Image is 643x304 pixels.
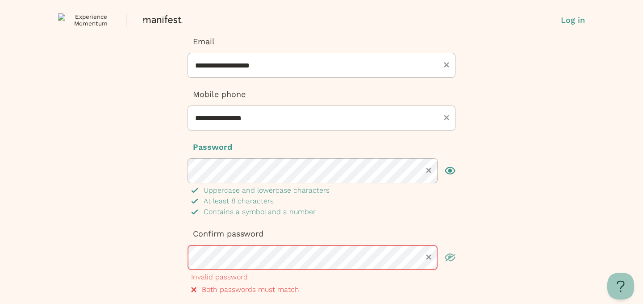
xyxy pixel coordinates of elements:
iframe: Toggle Customer Support [607,273,634,300]
p: Password [188,141,455,153]
p: Email [188,36,455,47]
p: Both passwords must match [202,284,299,295]
img: Experience Momentum [58,13,117,27]
p: Mobile phone [188,89,455,100]
p: Contains a symbol and a number [204,207,316,217]
p: Uppercase and lowercase characters [204,185,330,196]
p: Invalid password [191,272,248,283]
p: At least 8 characters [204,196,274,207]
p: Confirm password [188,228,455,240]
button: Log in [561,14,585,26]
